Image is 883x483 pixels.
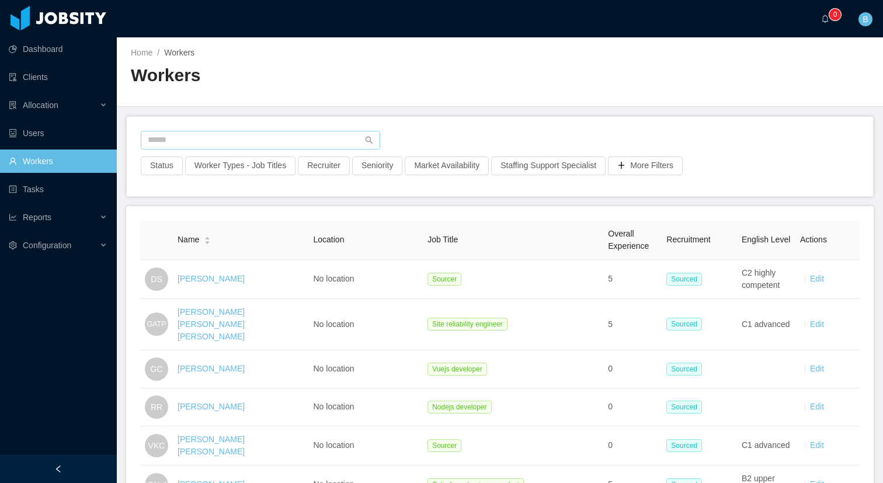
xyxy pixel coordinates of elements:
td: No location [308,426,423,465]
span: Allocation [23,100,58,110]
span: Nodejs developer [427,401,491,413]
i: icon: bell [821,15,829,23]
span: Name [178,234,199,246]
button: Worker Types - Job Titles [185,157,296,175]
td: No location [308,388,423,426]
span: Site reliability engineer [427,318,507,331]
button: icon: plusMore Filters [608,157,683,175]
button: Status [141,157,183,175]
a: [PERSON_NAME] [PERSON_NAME] [PERSON_NAME] [178,307,245,341]
span: English Level [742,235,790,244]
span: VKC [148,434,165,457]
a: Sourced [666,319,707,328]
span: Workers [164,48,194,57]
span: GC [151,357,163,381]
a: Sourced [666,274,707,283]
td: C1 advanced [737,426,795,465]
a: Edit [810,364,824,373]
a: icon: auditClients [9,65,107,89]
a: Sourced [666,402,707,411]
span: Sourced [666,363,702,376]
a: Edit [810,274,824,283]
span: Sourcer [427,273,461,286]
i: icon: caret-down [204,239,211,243]
div: Sort [204,235,211,243]
span: Sourced [666,273,702,286]
span: Actions [800,235,827,244]
td: No location [308,350,423,388]
h2: Workers [131,64,500,88]
td: 5 [603,260,662,299]
i: icon: line-chart [9,213,17,221]
td: No location [308,299,423,350]
button: Seniority [352,157,402,175]
span: Recruitment [666,235,710,244]
a: [PERSON_NAME] [178,402,245,411]
i: icon: solution [9,101,17,109]
span: Vuejs developer [427,363,487,376]
td: 0 [603,350,662,388]
span: Sourced [666,401,702,413]
a: Sourced [666,364,707,373]
span: DS [151,267,162,291]
i: icon: setting [9,241,17,249]
a: Home [131,48,152,57]
a: Sourced [666,440,707,450]
span: Configuration [23,241,71,250]
span: Location [313,235,344,244]
td: C2 highly competent [737,260,795,299]
a: icon: robotUsers [9,121,107,145]
span: Sourcer [427,439,461,452]
a: icon: userWorkers [9,150,107,173]
a: Edit [810,402,824,411]
span: Job Title [427,235,458,244]
a: Edit [810,440,824,450]
span: Sourced [666,318,702,331]
span: GATP [147,314,166,335]
td: 0 [603,388,662,426]
i: icon: caret-up [204,235,211,239]
td: 5 [603,299,662,350]
a: icon: pie-chartDashboard [9,37,107,61]
span: Sourced [666,439,702,452]
button: Recruiter [298,157,350,175]
td: C1 advanced [737,299,795,350]
a: [PERSON_NAME] [PERSON_NAME] [178,435,245,456]
span: Overall Experience [608,229,649,251]
a: [PERSON_NAME] [178,364,245,373]
span: / [157,48,159,57]
span: B [863,12,868,26]
sup: 0 [829,9,841,20]
button: Market Availability [405,157,489,175]
a: icon: profileTasks [9,178,107,201]
span: Reports [23,213,51,222]
span: RR [151,395,162,419]
button: Staffing Support Specialist [491,157,606,175]
a: Edit [810,319,824,329]
td: No location [308,260,423,299]
a: [PERSON_NAME] [178,274,245,283]
i: icon: search [365,136,373,144]
td: 0 [603,426,662,465]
